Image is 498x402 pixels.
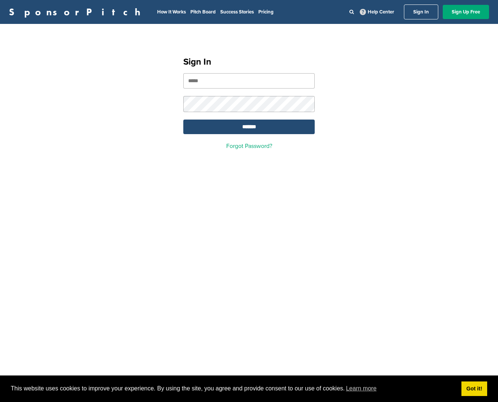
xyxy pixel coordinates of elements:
a: Sign Up Free [443,5,489,19]
a: Sign In [404,4,438,19]
a: Pricing [258,9,274,15]
span: This website uses cookies to improve your experience. By using the site, you agree and provide co... [11,383,455,394]
a: dismiss cookie message [461,381,487,396]
a: Help Center [358,7,396,16]
a: Success Stories [220,9,254,15]
a: learn more about cookies [345,383,378,394]
a: SponsorPitch [9,7,145,17]
a: Pitch Board [190,9,216,15]
a: Forgot Password? [226,142,272,150]
iframe: Button to launch messaging window [468,372,492,396]
h1: Sign In [183,55,315,69]
a: How It Works [157,9,186,15]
